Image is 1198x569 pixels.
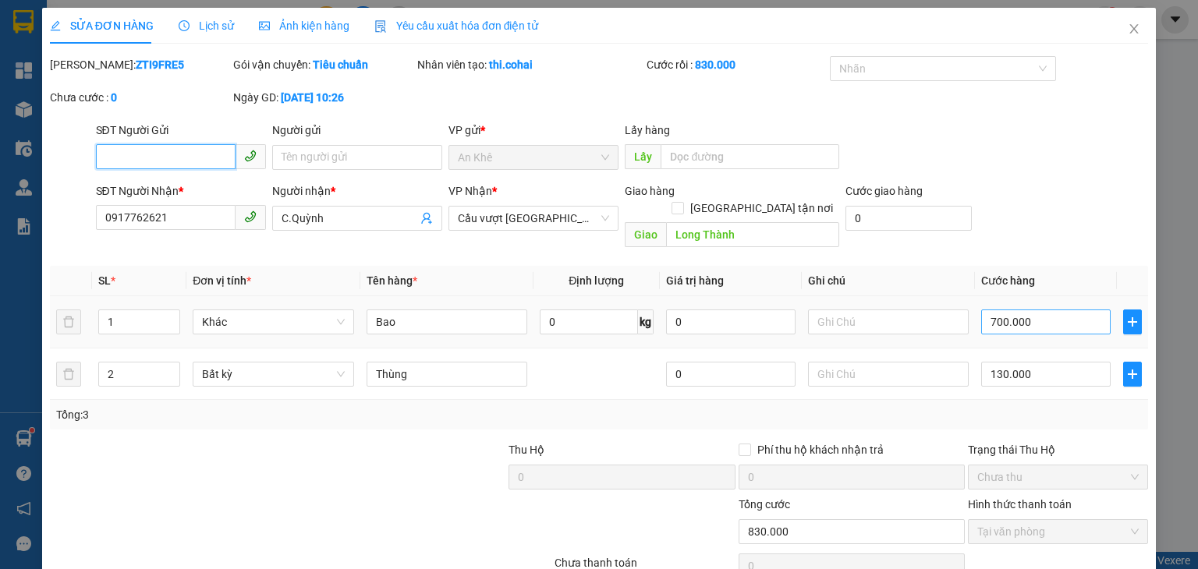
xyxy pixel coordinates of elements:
[98,274,111,287] span: SL
[977,465,1139,489] span: Chưa thu
[1124,316,1141,328] span: plus
[56,309,81,334] button: delete
[420,212,433,224] span: user-add
[661,144,839,169] input: Dọc đường
[802,266,975,296] th: Ghi chú
[981,274,1035,287] span: Cước hàng
[259,20,270,31] span: picture
[666,274,724,287] span: Giá trị hàng
[179,19,234,32] span: Lịch sử
[695,58,735,71] b: 830.000
[1112,8,1156,51] button: Close
[233,89,413,106] div: Ngày GD:
[625,222,666,247] span: Giao
[56,362,81,387] button: delete
[845,206,972,231] input: Cước giao hàng
[845,185,923,197] label: Cước giao hàng
[96,122,266,139] div: SĐT Người Gửi
[448,122,618,139] div: VP gửi
[625,144,661,169] span: Lấy
[739,498,790,511] span: Tổng cước
[1123,309,1142,334] button: plus
[202,310,344,334] span: Khác
[233,56,413,73] div: Gói vận chuyển:
[50,56,230,73] div: [PERSON_NAME]:
[244,210,257,223] span: phone
[968,441,1148,458] div: Trạng thái Thu Hộ
[367,309,527,334] input: VD: Bàn, Ghế
[50,19,154,32] span: SỬA ĐƠN HÀNG
[1123,362,1142,387] button: plus
[272,182,442,200] div: Người nhận
[625,124,670,136] span: Lấy hàng
[136,58,184,71] b: ZTI9FRE5
[684,200,839,217] span: [GEOGRAPHIC_DATA] tận nơi
[458,207,609,230] span: Cầu vượt Bình Phước
[259,19,349,32] span: Ảnh kiện hàng
[50,20,61,31] span: edit
[448,185,492,197] span: VP Nhận
[1124,368,1141,380] span: plus
[50,89,230,106] div: Chưa cước :
[751,441,890,458] span: Phí thu hộ khách nhận trả
[272,122,442,139] div: Người gửi
[367,362,527,387] input: VD: Bàn, Ghế
[96,182,266,200] div: SĐT Người Nhận
[111,91,117,104] b: 0
[244,150,257,162] span: phone
[1128,23,1140,35] span: close
[367,274,417,287] span: Tên hàng
[968,498,1072,511] label: Hình thức thanh toán
[374,19,539,32] span: Yêu cầu xuất hóa đơn điện tử
[625,185,675,197] span: Giao hàng
[202,362,344,386] span: Bất kỳ
[489,58,533,71] b: thi.cohai
[374,20,387,33] img: icon
[281,91,344,104] b: [DATE] 10:26
[808,309,969,334] input: Ghi Chú
[179,20,190,31] span: clock-circle
[977,520,1139,543] span: Tại văn phòng
[56,406,463,423] div: Tổng: 3
[417,56,643,73] div: Nhân viên tạo:
[509,444,544,456] span: Thu Hộ
[808,362,969,387] input: Ghi Chú
[193,274,251,287] span: Đơn vị tính
[666,222,839,247] input: Dọc đường
[569,274,624,287] span: Định lượng
[458,146,609,169] span: An Khê
[647,56,827,73] div: Cước rồi :
[313,58,368,71] b: Tiêu chuẩn
[638,309,654,334] span: kg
